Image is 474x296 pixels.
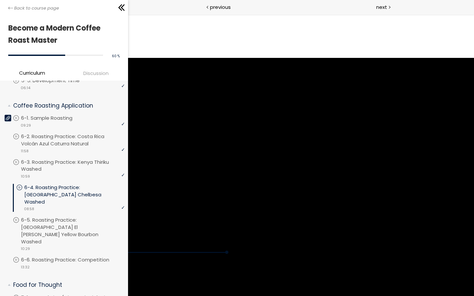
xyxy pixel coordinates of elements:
span: 10:29 [21,246,30,252]
h1: Become a Modern Coffee Roast Master [8,22,117,47]
span: Curriculum [19,69,45,77]
p: 6-5. Roasting Practice: [GEOGRAPHIC_DATA] El [PERSON_NAME] Yellow Bourbon Washed [21,216,125,245]
p: 6-2. Roasting Practice: Costa Rica Volcán Azul Caturra Natural [21,133,125,147]
span: 09:29 [21,123,31,128]
span: Discussion [83,69,109,77]
span: next [376,3,387,11]
a: Back to course page [8,5,59,12]
p: 6-3. Roasting Practice: Kenya Thiriku Washed [21,159,125,173]
p: Coffee Roasting Application [13,102,120,110]
span: 10:59 [21,174,30,179]
span: 08:58 [24,206,34,212]
p: Food for Thought [13,281,120,289]
span: 11:58 [21,148,29,154]
span: 60 % [112,54,120,59]
span: previous [210,3,231,11]
span: 06:14 [21,85,30,91]
p: 5-5. Development Time [21,77,93,84]
span: Back to course page [14,5,59,12]
p: 6-4. Roasting Practice: [GEOGRAPHIC_DATA] Chelbesa Washed [24,184,125,205]
p: 6-1. Sample Roasting [21,114,86,122]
